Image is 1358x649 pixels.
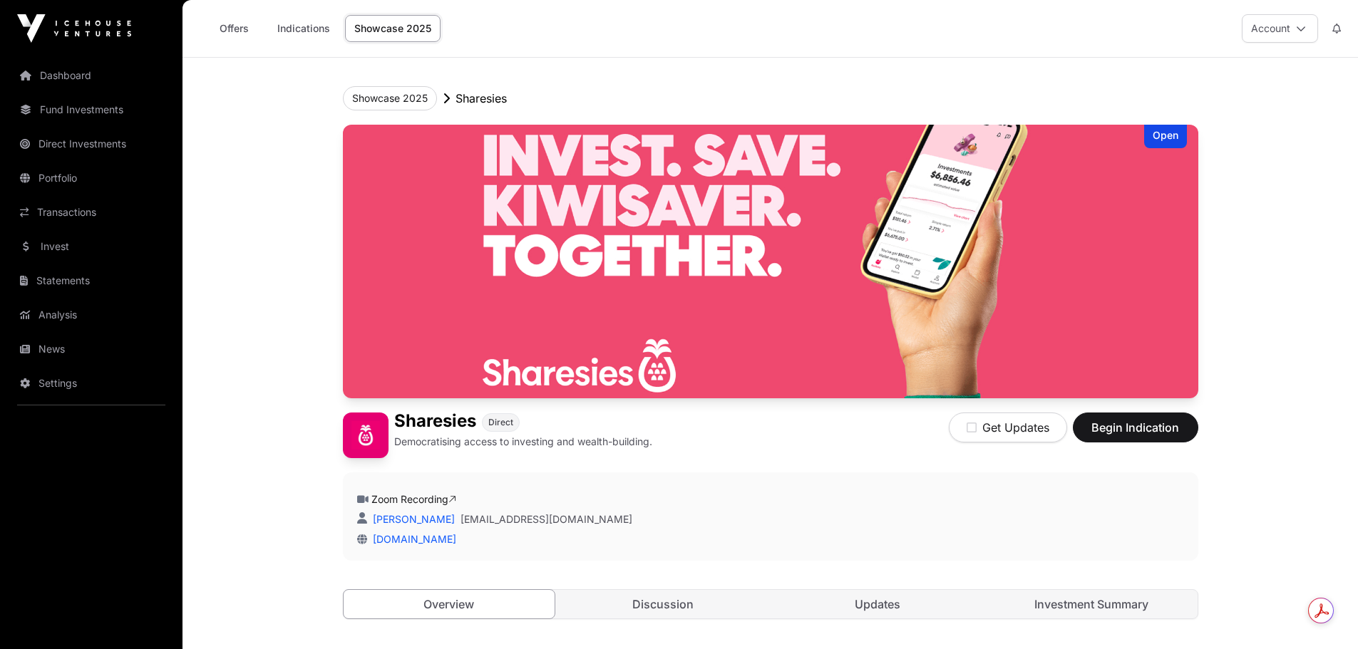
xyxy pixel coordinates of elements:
[17,14,131,43] img: Icehouse Ventures Logo
[370,513,455,525] a: [PERSON_NAME]
[394,412,476,432] h1: Sharesies
[205,15,262,42] a: Offers
[1073,427,1198,441] a: Begin Indication
[343,125,1198,398] img: Sharesies
[371,493,456,505] a: Zoom Recording
[343,412,389,458] img: Sharesies
[11,197,171,228] a: Transactions
[1073,412,1198,442] button: Begin Indication
[343,86,437,110] button: Showcase 2025
[11,265,171,296] a: Statements
[1242,14,1318,43] button: Account
[456,90,507,107] p: Sharesies
[461,512,632,526] a: [EMAIL_ADDRESS][DOMAIN_NAME]
[345,15,441,42] a: Showcase 2025
[394,435,652,449] p: Democratising access to investing and wealth-building.
[343,589,556,619] a: Overview
[367,533,456,545] a: [DOMAIN_NAME]
[11,231,171,262] a: Invest
[986,590,1198,618] a: Investment Summary
[11,94,171,125] a: Fund Investments
[11,128,171,160] a: Direct Investments
[1287,581,1358,649] iframe: Chat Widget
[11,162,171,194] a: Portfolio
[11,299,171,331] a: Analysis
[344,590,1198,618] nav: Tabs
[11,333,171,365] a: News
[557,590,769,618] a: Discussion
[11,60,171,91] a: Dashboard
[1144,125,1187,148] div: Open
[11,368,171,399] a: Settings
[268,15,339,42] a: Indications
[772,590,984,618] a: Updates
[1091,419,1180,436] span: Begin Indication
[488,417,513,428] span: Direct
[949,412,1067,442] button: Get Updates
